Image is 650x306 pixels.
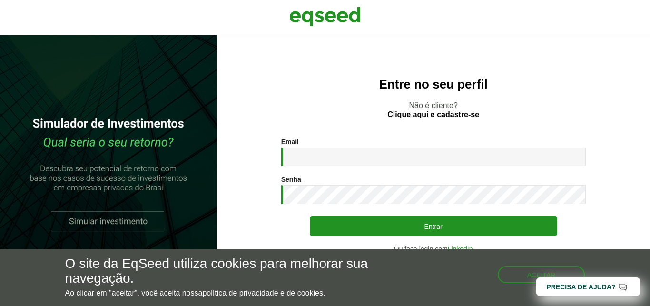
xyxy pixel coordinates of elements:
p: Não é cliente? [236,101,631,119]
a: LinkedIn [448,246,473,252]
label: Email [281,138,299,145]
a: política de privacidade e de cookies [202,289,323,297]
h5: O site da EqSeed utiliza cookies para melhorar sua navegação. [65,257,377,286]
button: Aceitar [498,266,585,283]
div: Ou faça login com [281,246,586,252]
h2: Entre no seu perfil [236,78,631,91]
a: Clique aqui e cadastre-se [387,111,479,118]
img: EqSeed Logo [289,5,361,29]
button: Entrar [310,216,557,236]
label: Senha [281,176,301,183]
p: Ao clicar em "aceitar", você aceita nossa . [65,288,377,297]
